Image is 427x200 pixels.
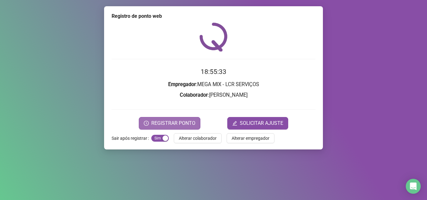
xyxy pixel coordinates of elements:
[112,80,315,89] h3: : MEGA MIX - LCR SERVIÇOS
[199,22,228,51] img: QRPoint
[139,117,200,129] button: REGISTRAR PONTO
[168,81,196,87] strong: Empregador
[201,68,226,76] time: 18:55:33
[112,91,315,99] h3: : [PERSON_NAME]
[406,179,421,194] div: Open Intercom Messenger
[232,135,269,142] span: Alterar empregador
[144,121,149,126] span: clock-circle
[112,133,151,143] label: Sair após registrar
[232,121,237,126] span: edit
[240,120,283,127] span: SOLICITAR AJUSTE
[174,133,222,143] button: Alterar colaborador
[179,135,217,142] span: Alterar colaborador
[180,92,208,98] strong: Colaborador
[227,117,288,129] button: editSOLICITAR AJUSTE
[227,133,274,143] button: Alterar empregador
[151,120,195,127] span: REGISTRAR PONTO
[112,12,315,20] div: Registro de ponto web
